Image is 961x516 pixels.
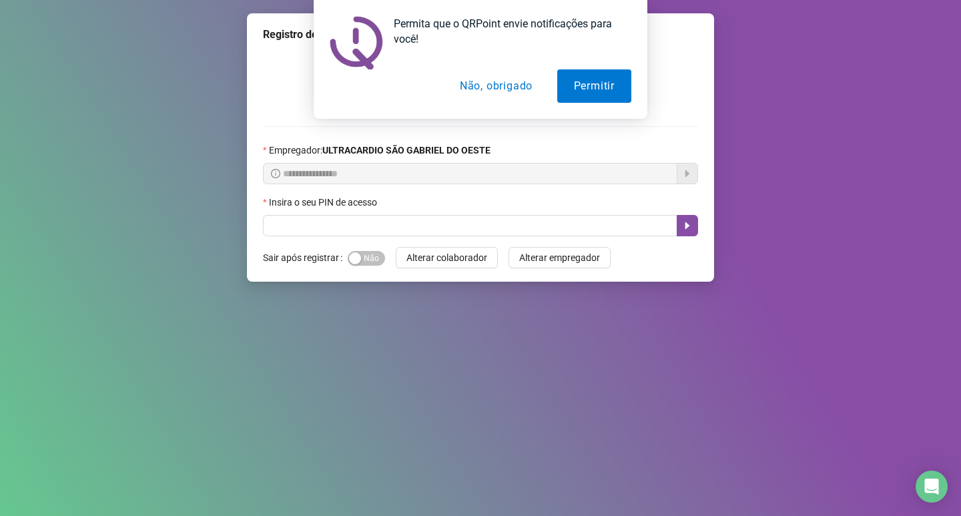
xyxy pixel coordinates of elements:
[263,195,386,210] label: Insira o seu PIN de acesso
[269,143,491,158] span: Empregador :
[406,250,487,265] span: Alterar colaborador
[916,471,948,503] div: Open Intercom Messenger
[557,69,631,103] button: Permitir
[322,145,491,156] strong: ULTRACARDIO SÃO GABRIEL DO OESTE
[519,250,600,265] span: Alterar empregador
[509,247,611,268] button: Alterar empregador
[443,69,549,103] button: Não, obrigado
[682,220,693,231] span: caret-right
[263,247,348,268] label: Sair após registrar
[271,169,280,178] span: info-circle
[383,16,631,47] div: Permita que o QRPoint envie notificações para você!
[330,16,383,69] img: notification icon
[396,247,498,268] button: Alterar colaborador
